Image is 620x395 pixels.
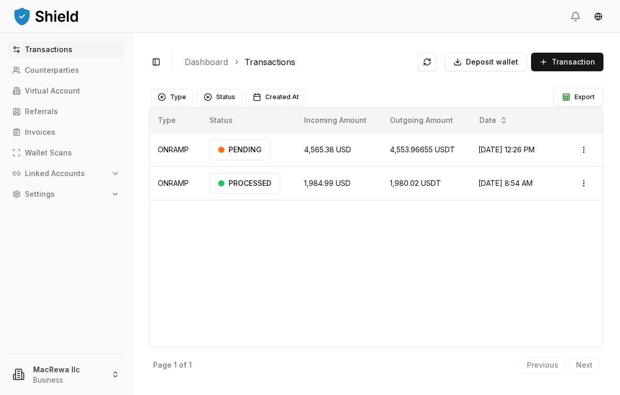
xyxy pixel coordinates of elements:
button: Created At [246,89,306,105]
span: 1,984.99 USD [304,179,351,187]
p: Business [33,375,103,385]
p: Transactions [25,46,72,53]
a: Dashboard [185,56,228,68]
a: Transactions [245,56,295,68]
a: Referrals [8,103,124,120]
span: [DATE] 8:54 AM [478,179,533,187]
button: Export [553,88,603,106]
a: Invoices [8,124,124,140]
p: Wallet Scans [25,149,72,156]
th: Type [149,108,201,133]
span: Created At [265,93,299,101]
p: Page [153,361,172,369]
p: Counterparties [25,67,79,74]
th: Incoming Amount [296,108,382,133]
a: Virtual Account [8,83,124,99]
span: 4,553.96655 USDT [390,145,455,154]
button: Settings [8,186,124,202]
span: Deposit wallet [466,57,518,67]
div: PROCESSED [209,173,280,194]
a: Wallet Scans [8,145,124,161]
p: Virtual Account [25,87,80,94]
a: Counterparties [8,62,124,78]
button: Status [197,89,242,105]
th: Outgoing Amount [382,108,470,133]
td: ONRAMP [149,166,201,200]
p: Invoices [25,129,55,136]
td: ONRAMP [149,133,201,166]
p: 1 [174,361,177,369]
button: Deposit wallet [445,53,527,71]
p: MacRewa llc [33,364,103,375]
button: Linked Accounts [8,165,124,182]
button: Transaction [531,53,603,71]
img: ShieldPay Logo [12,6,80,26]
span: Transaction [552,57,595,67]
p: Linked Accounts [25,170,85,177]
button: Type [151,89,193,105]
p: Settings [25,191,55,198]
th: Status [201,108,296,133]
span: 4,565.38 USD [304,145,351,154]
button: Date [475,112,512,129]
div: PENDING [209,139,270,160]
p: 1 [189,361,192,369]
nav: breadcrumb [185,56,410,68]
button: MacRewa llcBusiness [4,358,128,391]
a: Transactions [8,41,124,58]
span: [DATE] 12:26 PM [478,145,535,154]
span: 1,980.02 USDT [390,179,441,187]
p: of [179,361,187,369]
p: Referrals [25,108,58,115]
